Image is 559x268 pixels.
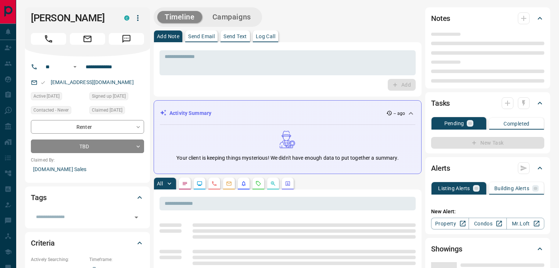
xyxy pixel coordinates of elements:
p: Your client is keeping things mysterious! We didn't have enough data to put together a summary. [176,154,398,162]
p: Building Alerts [494,186,529,191]
h2: Criteria [31,237,55,249]
p: Completed [504,121,530,126]
svg: Agent Actions [285,181,291,186]
svg: Requests [255,181,261,186]
h2: Alerts [431,162,450,174]
h2: Showings [431,243,462,255]
div: TBD [31,140,144,153]
p: Log Call [256,34,275,39]
svg: Lead Browsing Activity [197,181,203,186]
div: Renter [31,120,144,134]
div: condos.ca [124,15,129,21]
div: Wed Feb 19 2025 [89,106,144,116]
div: Activity Summary-- ago [160,106,415,120]
p: Send Email [188,34,215,39]
button: Open [71,62,79,71]
div: Criteria [31,234,144,252]
div: Showings [431,240,544,258]
h1: [PERSON_NAME] [31,12,113,24]
span: Call [31,33,66,45]
svg: Emails [226,181,232,186]
div: Thu Sep 13 2018 [31,92,86,102]
p: Actively Searching: [31,256,86,263]
button: Timeline [157,11,202,23]
button: Open [131,212,141,222]
svg: Notes [182,181,188,186]
svg: Calls [211,181,217,186]
span: Claimed [DATE] [92,106,122,114]
p: Add Note [157,34,179,39]
p: Send Text [223,34,247,39]
a: [EMAIL_ADDRESS][DOMAIN_NAME] [51,79,134,85]
p: -- ago [394,110,405,117]
a: Property [431,218,469,229]
p: All [157,181,163,186]
p: Pending [444,121,464,126]
span: Email [70,33,105,45]
p: Activity Summary [169,109,211,117]
p: Claimed By: [31,157,144,163]
div: Notes [431,10,544,27]
svg: Email Valid [40,80,46,85]
h2: Tasks [431,97,450,109]
p: [DOMAIN_NAME] Sales [31,163,144,175]
p: Listing Alerts [438,186,470,191]
h2: Notes [431,12,450,24]
span: Signed up [DATE] [92,93,126,100]
p: Timeframe: [89,256,144,263]
div: Tags [31,189,144,206]
div: Thu Sep 13 2018 [89,92,144,102]
span: Active [DATE] [33,93,60,100]
div: Alerts [431,159,544,177]
svg: Listing Alerts [241,181,247,186]
span: Message [109,33,144,45]
h2: Tags [31,192,46,203]
button: Campaigns [205,11,258,23]
p: New Alert: [431,208,544,216]
svg: Opportunities [270,181,276,186]
span: Contacted - Never [33,106,69,114]
a: Condos [469,218,506,229]
a: Mr.Loft [506,218,544,229]
div: Tasks [431,94,544,112]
